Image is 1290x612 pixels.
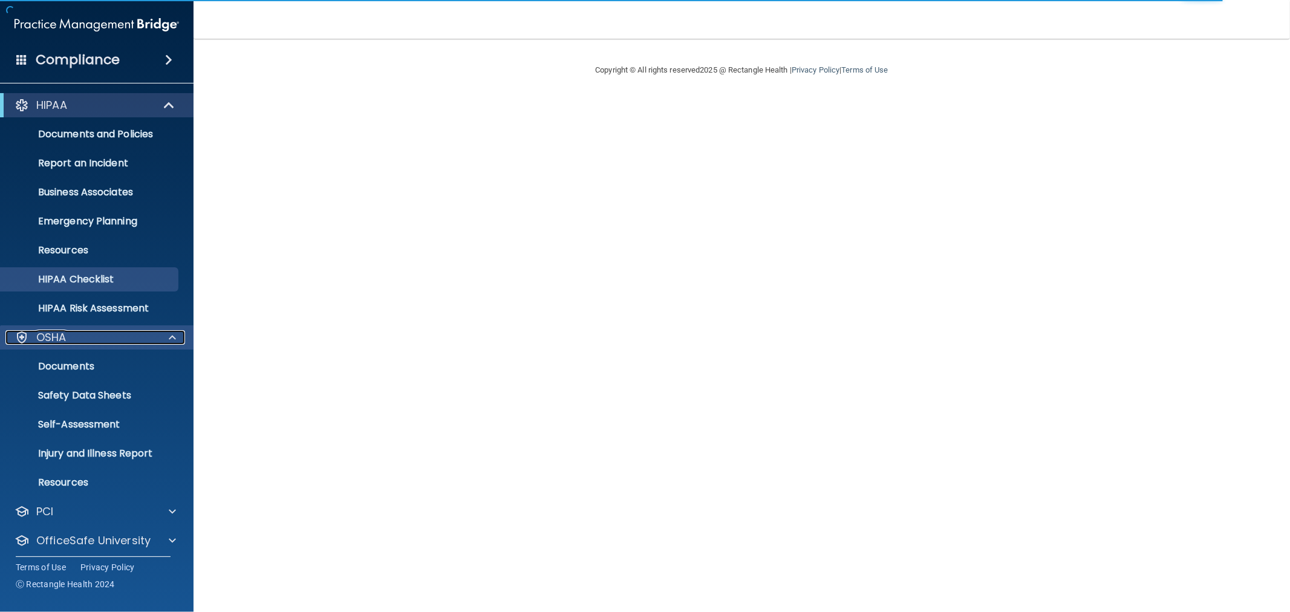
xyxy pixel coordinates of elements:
[8,302,173,314] p: HIPAA Risk Assessment
[36,98,67,112] p: HIPAA
[521,51,963,90] div: Copyright © All rights reserved 2025 @ Rectangle Health | |
[8,244,173,256] p: Resources
[8,360,173,373] p: Documents
[8,273,173,285] p: HIPAA Checklist
[15,504,176,519] a: PCI
[8,448,173,460] p: Injury and Illness Report
[36,51,120,68] h4: Compliance
[15,330,176,345] a: OSHA
[80,561,135,573] a: Privacy Policy
[8,418,173,431] p: Self-Assessment
[8,157,173,169] p: Report an Incident
[8,186,173,198] p: Business Associates
[36,330,67,345] p: OSHA
[16,578,115,590] span: Ⓒ Rectangle Health 2024
[36,504,53,519] p: PCI
[15,98,175,112] a: HIPAA
[36,533,151,548] p: OfficeSafe University
[16,561,66,573] a: Terms of Use
[15,13,179,37] img: PMB logo
[841,65,888,74] a: Terms of Use
[792,65,839,74] a: Privacy Policy
[8,128,173,140] p: Documents and Policies
[8,477,173,489] p: Resources
[15,533,176,548] a: OfficeSafe University
[8,389,173,402] p: Safety Data Sheets
[8,215,173,227] p: Emergency Planning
